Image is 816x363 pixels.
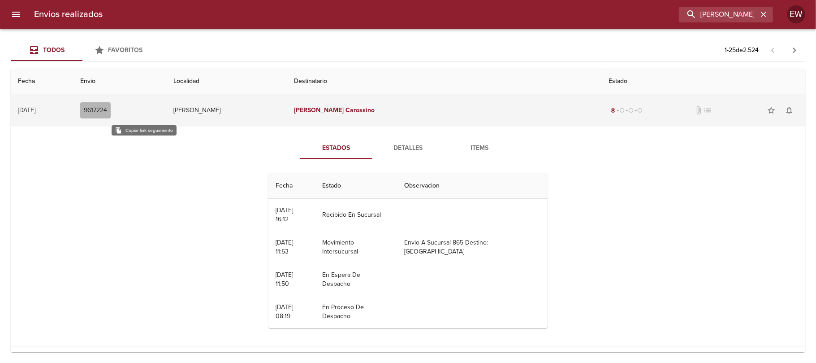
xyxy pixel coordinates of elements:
[704,106,712,115] span: No tiene pedido asociado
[679,7,758,22] input: buscar
[276,239,293,255] div: [DATE] 11:53
[268,173,548,328] table: Tabla de seguimiento
[315,296,397,328] td: En Proceso De Despacho
[18,106,35,114] div: [DATE]
[34,7,103,22] h6: Envios realizados
[166,69,287,94] th: Localidad
[294,106,344,114] em: [PERSON_NAME]
[11,69,73,94] th: Fecha
[315,263,397,296] td: En Espera De Despacho
[315,173,397,199] th: Estado
[287,69,602,94] th: Destinatario
[695,106,704,115] span: No tiene documentos adjuntos
[166,94,287,127] td: [PERSON_NAME]
[306,143,367,154] span: Estados
[73,69,166,94] th: Envio
[315,231,397,263] td: Movimiento Intersucursal
[11,39,154,61] div: Tabs Envios
[84,105,107,116] span: 9617224
[268,173,315,199] th: Fecha
[620,108,625,113] span: radio_button_unchecked
[377,143,438,154] span: Detalles
[397,231,548,263] td: Envio A Sucursal 865 Destino: [GEOGRAPHIC_DATA]
[276,206,293,223] div: [DATE] 16:12
[300,137,515,159] div: Tabs detalle de guia
[43,46,65,54] span: Todos
[276,303,293,320] div: [DATE] 08:19
[345,106,375,114] em: Carossino
[785,106,794,115] span: notifications_none
[397,173,548,199] th: Observacion
[638,108,643,113] span: radio_button_unchecked
[787,5,805,23] div: Abrir información de usuario
[5,4,27,25] button: menu
[108,46,143,54] span: Favoritos
[602,69,805,94] th: Estado
[725,46,759,55] p: 1 - 25 de 2.524
[762,101,780,119] button: Agregar a favoritos
[611,108,616,113] span: radio_button_checked
[609,106,645,115] div: Generado
[780,101,798,119] button: Activar notificaciones
[629,108,634,113] span: radio_button_unchecked
[276,271,293,288] div: [DATE] 11:50
[80,102,111,119] button: 9617224
[315,199,397,231] td: Recibido En Sucursal
[767,106,776,115] span: star_border
[787,5,805,23] div: EW
[449,143,510,154] span: Items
